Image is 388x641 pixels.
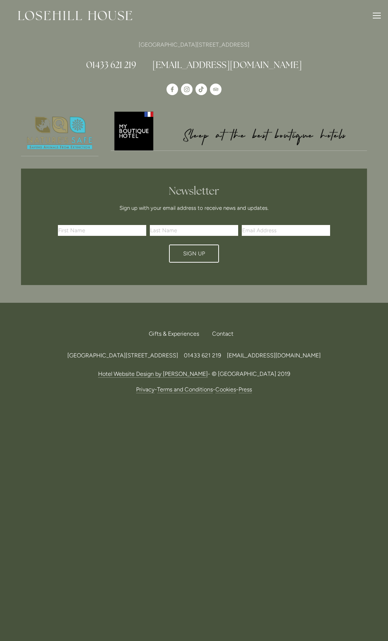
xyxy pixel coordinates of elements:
[215,386,236,393] a: Cookies
[184,352,221,359] span: 01433 621 219
[136,386,155,393] a: Privacy
[195,84,207,95] a: TikTok
[60,204,328,212] p: Sign up with your email address to receive news and updates.
[152,59,302,71] a: [EMAIL_ADDRESS][DOMAIN_NAME]
[157,386,213,393] a: Terms and Conditions
[98,370,208,378] a: Hotel Website Design by [PERSON_NAME]
[242,225,330,236] input: Email Address
[86,59,136,71] a: 01433 621 219
[60,184,328,198] h2: Newsletter
[21,369,367,379] p: - © [GEOGRAPHIC_DATA] 2019
[227,352,321,359] a: [EMAIL_ADDRESS][DOMAIN_NAME]
[169,245,219,263] button: Sign Up
[149,330,199,337] span: Gifts & Experiences
[150,225,238,236] input: Last Name
[111,110,367,151] a: My Boutique Hotel - Logo
[18,11,132,20] img: Losehill House
[21,110,98,156] img: Nature's Safe - Logo
[111,110,367,150] img: My Boutique Hotel - Logo
[206,326,239,342] div: Contact
[21,40,367,50] p: [GEOGRAPHIC_DATA][STREET_ADDRESS]
[58,225,146,236] input: First Name
[181,84,193,95] a: Instagram
[239,386,252,393] a: Press
[210,84,222,95] a: TripAdvisor
[67,352,178,359] span: [GEOGRAPHIC_DATA][STREET_ADDRESS]
[183,250,205,257] span: Sign Up
[21,385,367,394] p: - - -
[149,326,205,342] a: Gifts & Experiences
[166,84,178,95] a: Losehill House Hotel & Spa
